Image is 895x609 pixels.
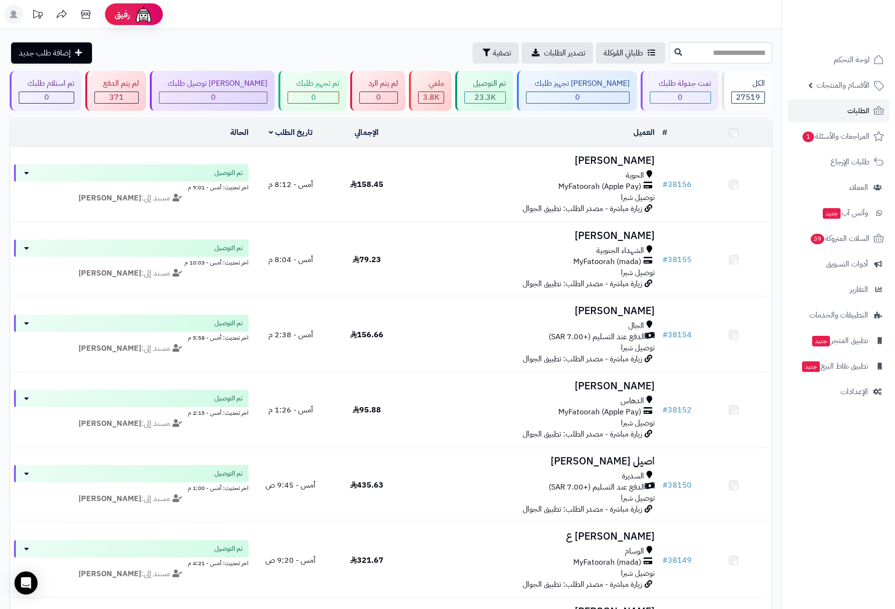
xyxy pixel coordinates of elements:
span: 23.3K [474,92,496,103]
div: الكل [731,78,765,89]
span: زيارة مباشرة - مصدر الطلب: تطبيق الجوال [523,203,642,214]
span: رفيق [115,9,130,20]
span: زيارة مباشرة - مصدر الطلب: تطبيق الجوال [523,353,642,365]
span: الدفع عند التسليم (+7.00 SAR) [549,331,645,343]
span: السديرة [622,471,644,482]
span: السلات المتروكة [810,232,869,245]
a: الحالة [230,127,249,138]
strong: [PERSON_NAME] [79,418,141,429]
div: مسند إلى: [7,569,256,580]
span: MyFatoorah (Apple Pay) [558,407,641,418]
span: الشهداء الجنوبية [596,245,644,256]
a: تم استلام طلبك 0 [8,71,83,111]
a: لم يتم الدفع 371 [83,71,148,111]
span: 435.63 [350,479,383,491]
div: اخر تحديث: أمس - 10:03 م [14,257,249,267]
span: # [662,404,668,416]
div: 0 [650,92,711,103]
span: تم التوصيل [214,318,243,328]
div: تمت جدولة طلبك [650,78,711,89]
div: مسند إلى: [7,193,256,204]
span: 321.67 [350,555,383,566]
div: 0 [288,92,339,103]
span: زيارة مباشرة - مصدر الطلب: تطبيق الجوال [523,428,642,440]
div: Open Intercom Messenger [14,571,38,595]
a: [PERSON_NAME] توصيل طلبك 0 [148,71,276,111]
div: مسند إلى: [7,493,256,504]
span: توصيل شبرا [621,192,655,203]
div: مسند إلى: [7,418,256,429]
span: MyFatoorah (mada) [573,256,641,267]
div: لم يتم الرد [359,78,397,89]
div: 23322 [465,92,505,103]
div: [PERSON_NAME] تجهيز طلبك [526,78,630,89]
a: وآتس آبجديد [788,201,889,225]
a: التطبيقات والخدمات [788,304,889,327]
span: التقارير [850,283,868,296]
span: 0 [311,92,316,103]
a: لوحة التحكم [788,48,889,71]
strong: [PERSON_NAME] [79,343,141,354]
span: توصيل شبرا [621,417,655,429]
span: المراجعات والأسئلة [802,130,869,143]
span: طلبات الإرجاع [830,155,869,169]
div: اخر تحديث: أمس - 2:15 م [14,407,249,417]
a: إضافة طلب جديد [11,42,92,64]
span: # [662,179,668,190]
h3: اصيل [PERSON_NAME] [408,456,654,467]
span: توصيل شبرا [621,267,655,278]
span: الإعدادات [841,385,868,398]
strong: [PERSON_NAME] [79,267,141,279]
span: تصفية [493,47,511,59]
div: تم تجهيز طلبك [288,78,339,89]
a: الإعدادات [788,380,889,403]
div: تم استلام طلبك [19,78,74,89]
span: 27519 [736,92,760,103]
div: اخر تحديث: أمس - 5:58 م [14,332,249,342]
div: 0 [19,92,74,103]
a: تصدير الطلبات [522,42,593,64]
div: 371 [95,92,138,103]
span: 156.66 [350,329,383,341]
div: 0 [360,92,397,103]
span: MyFatoorah (mada) [573,557,641,568]
a: طلبات الإرجاع [788,150,889,173]
span: لوحة التحكم [834,53,869,66]
strong: [PERSON_NAME] [79,192,141,204]
a: تاريخ الطلب [269,127,313,138]
span: العملاء [849,181,868,194]
span: الوسام [625,546,644,557]
span: الجال [628,320,644,331]
span: أمس - 8:12 م [268,179,313,190]
span: 0 [44,92,49,103]
img: logo-2.png [829,25,886,45]
a: #38155 [662,254,692,265]
h3: [PERSON_NAME] [408,155,654,166]
div: 3826 [419,92,444,103]
span: جديد [812,336,830,346]
a: لم يتم الرد 0 [348,71,407,111]
span: أمس - 1:26 م [268,404,313,416]
span: الدهاس [620,396,644,407]
span: توصيل شبرا [621,568,655,579]
span: تصدير الطلبات [544,47,585,59]
a: [PERSON_NAME] تجهيز طلبك 0 [515,71,639,111]
span: 0 [678,92,683,103]
span: الأقسام والمنتجات [816,79,869,92]
span: 0 [575,92,580,103]
span: أدوات التسويق [826,257,868,271]
strong: [PERSON_NAME] [79,493,141,504]
h3: [PERSON_NAME] [408,381,654,392]
span: التطبيقات والخدمات [809,308,868,322]
div: اخر تحديث: أمس - 9:01 م [14,182,249,192]
a: تمت جدولة طلبك 0 [639,71,720,111]
span: إضافة طلب جديد [19,47,71,59]
span: 3.8K [423,92,439,103]
span: توصيل شبرا [621,492,655,504]
div: تم التوصيل [464,78,506,89]
span: MyFatoorah (Apple Pay) [558,181,641,192]
span: زيارة مباشرة - مصدر الطلب: تطبيق الجوال [523,503,642,515]
a: التقارير [788,278,889,301]
span: تم التوصيل [214,243,243,253]
div: لم يتم الدفع [94,78,139,89]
